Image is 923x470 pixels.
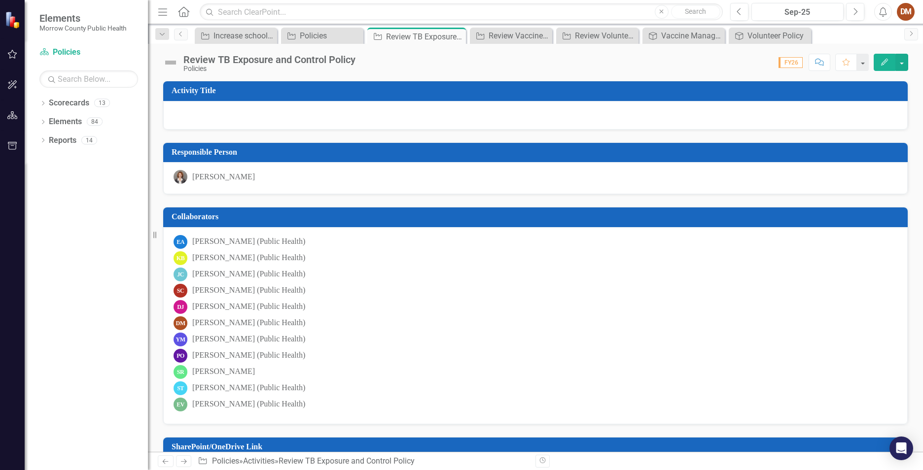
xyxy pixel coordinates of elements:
div: [PERSON_NAME] (Public Health) [192,382,305,394]
div: [PERSON_NAME] [192,366,255,377]
input: Search Below... [39,70,138,88]
a: Policies [39,47,138,58]
span: Elements [39,12,126,24]
img: ClearPoint Strategy [5,11,22,29]
a: Activities [243,456,275,466]
div: KB [174,251,187,265]
a: Policies [284,30,361,42]
div: Review Volunteer Policy [575,30,636,42]
div: [PERSON_NAME] (Public Health) [192,269,305,280]
span: Search [685,7,706,15]
div: Volunteer Policy [747,30,809,42]
div: Policies [183,65,355,72]
button: Search [671,5,720,19]
div: Open Intercom Messenger [889,436,913,460]
div: [PERSON_NAME] (Public Health) [192,399,305,410]
div: Sep-25 [755,6,840,18]
div: [PERSON_NAME] [192,171,255,183]
a: Review Volunteer Policy [559,30,636,42]
a: Scorecards [49,98,89,109]
div: 14 [81,136,97,144]
div: 84 [87,118,103,126]
a: Vaccine Management Guide [645,30,722,42]
h3: SharePoint/OneDrive Link [172,442,903,451]
div: Policies [300,30,361,42]
div: EV [174,398,187,411]
div: [PERSON_NAME] (Public Health) [192,334,305,345]
div: [PERSON_NAME] (Public Health) [192,350,305,361]
div: SC [174,284,187,298]
a: Increase school and childcare immunization outreach by providing vaccination events, exemption ed... [197,30,275,42]
small: Morrow County Public Health [39,24,126,32]
div: Increase school and childcare immunization outreach by providing vaccination events, exemption ed... [213,30,275,42]
a: Elements [49,116,82,128]
div: Review TB Exposure and Control Policy [183,54,355,65]
div: [PERSON_NAME] (Public Health) [192,252,305,264]
div: [PERSON_NAME] (Public Health) [192,301,305,312]
img: Not Defined [163,55,178,70]
div: 13 [94,99,110,107]
a: Reports [49,135,76,146]
button: Sep-25 [751,3,844,21]
div: Review Vaccine Management Guides [489,30,550,42]
div: JC [174,268,187,281]
a: Review Vaccine Management Guides [472,30,550,42]
div: Review TB Exposure and Control Policy [279,456,415,466]
div: DM [174,316,187,330]
div: PO [174,349,187,363]
h3: Activity Title [172,86,903,95]
div: DJ [174,300,187,314]
div: Vaccine Management Guide [661,30,722,42]
a: Policies [212,456,239,466]
a: Volunteer Policy [731,30,809,42]
div: Review TB Exposure and Control Policy [386,31,463,43]
img: Robin Canaday [174,170,187,184]
div: » » [198,456,528,467]
div: ST [174,381,187,395]
div: EA [174,235,187,249]
h3: Responsible Person [172,148,903,157]
div: YM [174,333,187,346]
h3: Collaborators [172,212,903,221]
input: Search ClearPoint... [200,3,723,21]
button: DM [897,3,915,21]
div: [PERSON_NAME] (Public Health) [192,317,305,329]
div: [PERSON_NAME] (Public Health) [192,236,305,247]
span: FY26 [779,57,803,68]
div: [PERSON_NAME] (Public Health) [192,285,305,296]
div: SR [174,365,187,379]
